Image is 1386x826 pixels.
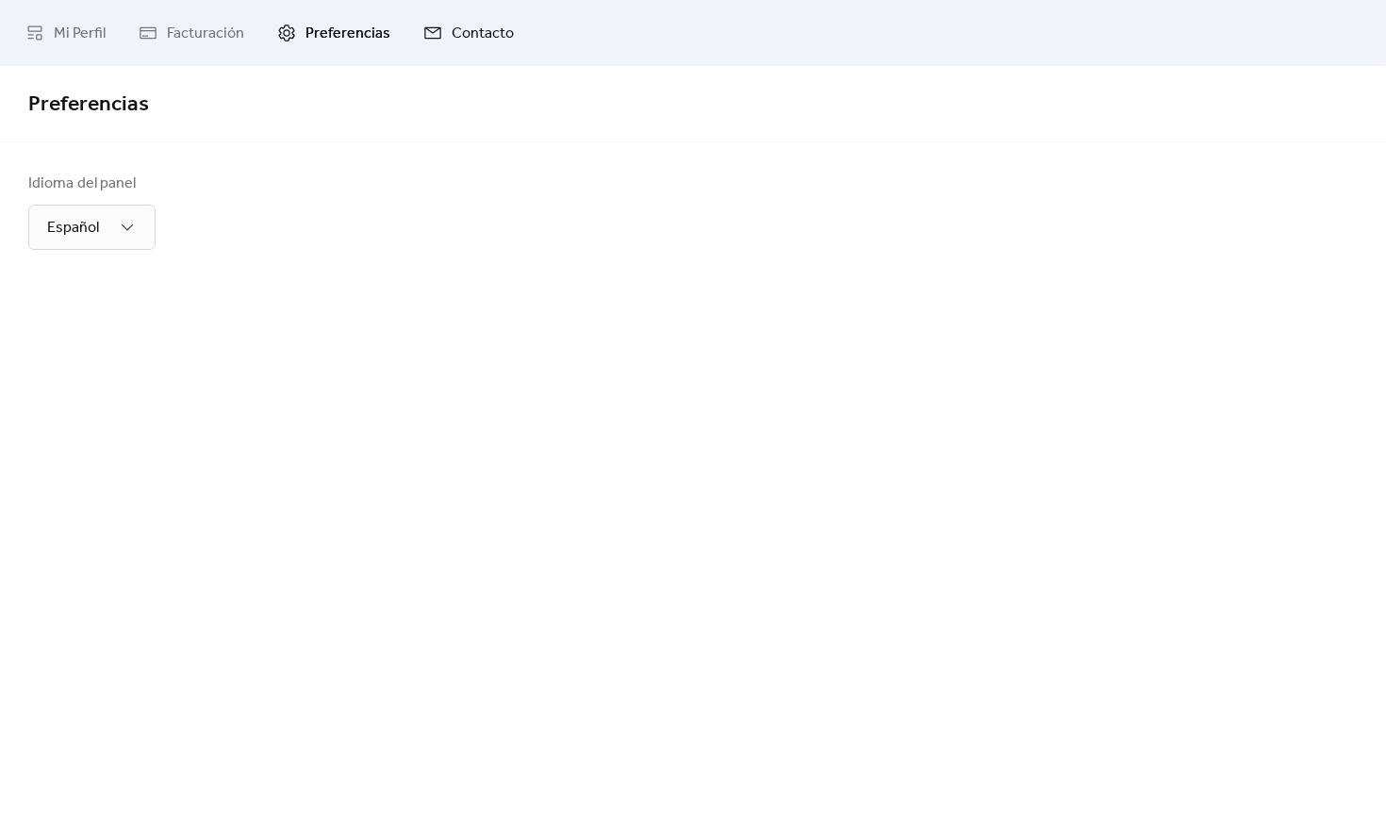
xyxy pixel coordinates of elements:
[11,8,120,58] a: Mi Perfil
[28,84,149,125] span: Preferencias
[47,213,99,242] span: Español
[124,8,258,58] a: Facturación
[28,173,152,195] div: Idioma del panel
[305,23,390,45] span: Preferencias
[409,8,528,58] a: Contacto
[263,8,404,58] a: Preferencias
[167,23,244,45] span: Facturación
[452,23,514,45] span: Contacto
[54,23,106,45] span: Mi Perfil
